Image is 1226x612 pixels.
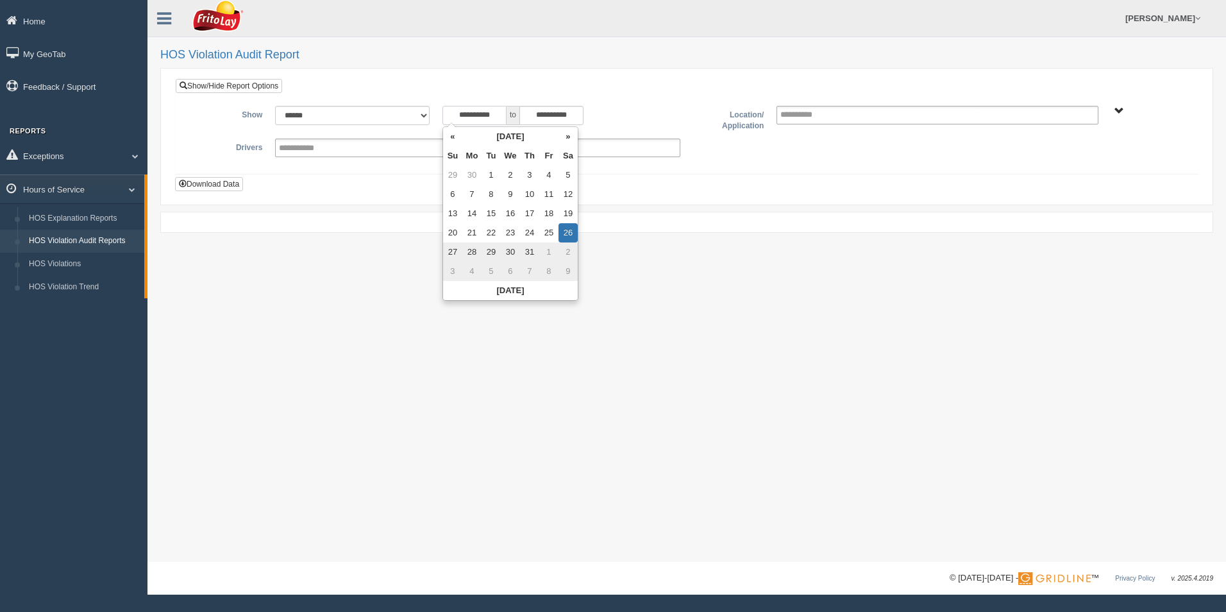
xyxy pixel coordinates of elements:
[23,230,144,253] a: HOS Violation Audit Reports
[462,204,482,223] td: 14
[23,207,144,230] a: HOS Explanation Reports
[558,127,578,146] th: »
[462,223,482,242] td: 21
[520,146,539,166] th: Th
[501,185,520,204] td: 9
[507,106,519,125] span: to
[482,185,501,204] td: 8
[175,177,243,191] button: Download Data
[539,242,558,262] td: 1
[501,262,520,281] td: 6
[482,204,501,223] td: 15
[482,262,501,281] td: 5
[462,146,482,166] th: Mo
[1115,575,1155,582] a: Privacy Policy
[501,204,520,223] td: 16
[443,146,462,166] th: Su
[23,276,144,299] a: HOS Violation Trend
[185,106,269,121] label: Show
[558,146,578,166] th: Sa
[501,223,520,242] td: 23
[482,223,501,242] td: 22
[520,242,539,262] td: 31
[443,204,462,223] td: 13
[482,146,501,166] th: Tu
[1018,572,1091,585] img: Gridline
[520,204,539,223] td: 17
[501,242,520,262] td: 30
[520,185,539,204] td: 10
[482,242,501,262] td: 29
[1171,575,1213,582] span: v. 2025.4.2019
[950,572,1213,585] div: © [DATE]-[DATE] - ™
[443,185,462,204] td: 6
[558,223,578,242] td: 26
[443,166,462,185] td: 29
[558,166,578,185] td: 5
[462,127,558,146] th: [DATE]
[462,185,482,204] td: 7
[443,242,462,262] td: 27
[443,262,462,281] td: 3
[539,146,558,166] th: Fr
[539,166,558,185] td: 4
[687,106,770,132] label: Location/ Application
[558,204,578,223] td: 19
[520,166,539,185] td: 3
[520,223,539,242] td: 24
[539,262,558,281] td: 8
[558,262,578,281] td: 9
[539,185,558,204] td: 11
[501,166,520,185] td: 2
[482,166,501,185] td: 1
[539,223,558,242] td: 25
[462,166,482,185] td: 30
[443,281,578,300] th: [DATE]
[501,146,520,166] th: We
[539,204,558,223] td: 18
[462,262,482,281] td: 4
[176,79,282,93] a: Show/Hide Report Options
[443,223,462,242] td: 20
[558,242,578,262] td: 2
[443,127,462,146] th: «
[23,253,144,276] a: HOS Violations
[160,49,1213,62] h2: HOS Violation Audit Report
[185,139,269,154] label: Drivers
[462,242,482,262] td: 28
[520,262,539,281] td: 7
[558,185,578,204] td: 12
